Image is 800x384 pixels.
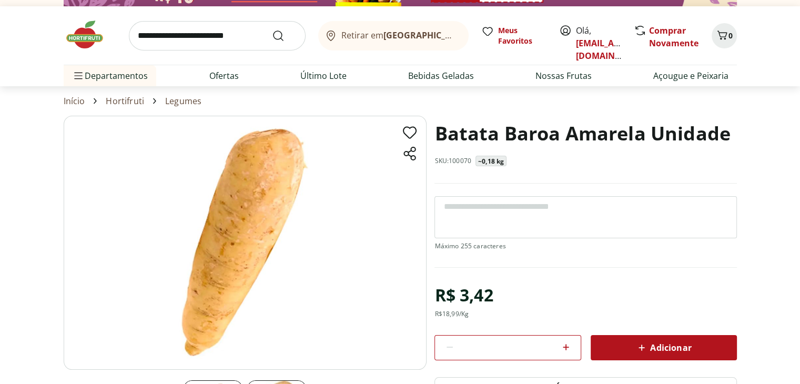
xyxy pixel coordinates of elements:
[434,157,471,165] p: SKU: 100070
[300,69,347,82] a: Último Lote
[64,116,427,370] img: Batata Baroa Amarela Unidade
[383,29,561,41] b: [GEOGRAPHIC_DATA]/[GEOGRAPHIC_DATA]
[408,69,474,82] a: Bebidas Geladas
[712,23,737,48] button: Carrinho
[576,24,623,62] span: Olá,
[649,25,698,49] a: Comprar Novamente
[72,63,148,88] span: Departamentos
[106,96,144,106] a: Hortifruti
[498,25,546,46] span: Meus Favoritos
[478,157,504,166] p: ~0,18 kg
[434,116,730,151] h1: Batata Baroa Amarela Unidade
[591,335,737,360] button: Adicionar
[72,63,85,88] button: Menu
[129,21,306,50] input: search
[434,310,469,318] div: R$ 18,99 /Kg
[64,96,85,106] a: Início
[728,31,733,41] span: 0
[481,25,546,46] a: Meus Favoritos
[576,37,649,62] a: [EMAIL_ADDRESS][DOMAIN_NAME]
[341,31,458,40] span: Retirar em
[635,341,691,354] span: Adicionar
[535,69,592,82] a: Nossas Frutas
[209,69,239,82] a: Ofertas
[318,21,469,50] button: Retirar em[GEOGRAPHIC_DATA]/[GEOGRAPHIC_DATA]
[434,280,493,310] div: R$ 3,42
[64,19,116,50] img: Hortifruti
[272,29,297,42] button: Submit Search
[653,69,728,82] a: Açougue e Peixaria
[165,96,201,106] a: Legumes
